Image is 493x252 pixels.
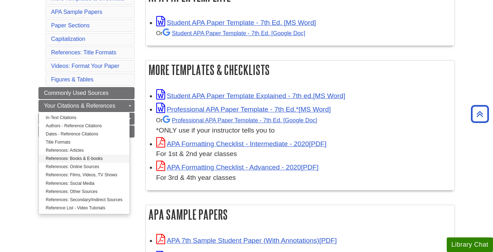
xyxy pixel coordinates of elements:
span: Your Citations & References [44,103,115,109]
div: For 1st & 2nd year classes [156,149,451,159]
h2: More Templates & Checklists [146,60,455,79]
h2: APA Sample Papers [146,205,455,224]
a: Student APA Paper Template - 7th Ed. [Google Doc] [163,30,305,36]
a: Link opens in new window [156,237,337,244]
a: Dates - Reference Citations [39,130,130,138]
a: Commonly Used Sources [38,87,135,99]
a: Paper Sections [51,22,90,28]
div: *ONLY use if your instructor tells you to [156,115,451,136]
a: References: Online Sources [39,163,130,171]
a: Link opens in new window [156,140,327,148]
a: Reference List - Video Tutorials [39,204,130,212]
small: Or [156,117,317,123]
a: References: Title Formats [51,49,116,55]
a: References: Other Sources [39,188,130,196]
a: In-Text Citations [39,114,130,122]
a: Link opens in new window [156,19,316,26]
a: References: Films, Videos, TV Shows [39,171,130,179]
a: Authors - Reference Citations [39,122,130,130]
a: Figures & Tables [51,76,94,82]
span: Commonly Used Sources [44,90,109,96]
a: Link opens in new window [156,106,331,113]
a: Your Citations & References [38,100,135,112]
small: Or [156,30,305,36]
a: References: Books & E-books [39,155,130,163]
div: For 3rd & 4th year classes [156,173,451,183]
a: References: Articles [39,146,130,155]
a: References: Social Media [39,179,130,188]
a: References: Secondary/Indirect Sources [39,196,130,204]
button: Library Chat [447,237,493,252]
a: Back to Top [468,109,491,119]
a: APA Sample Papers [51,9,103,15]
a: Link opens in new window [156,92,345,100]
a: Professional APA Paper Template - 7th Ed. [163,117,317,123]
a: Link opens in new window [156,163,319,171]
a: Videos: Format Your Paper [51,63,120,69]
a: Title Formats [39,138,130,146]
a: Capitalization [51,36,85,42]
